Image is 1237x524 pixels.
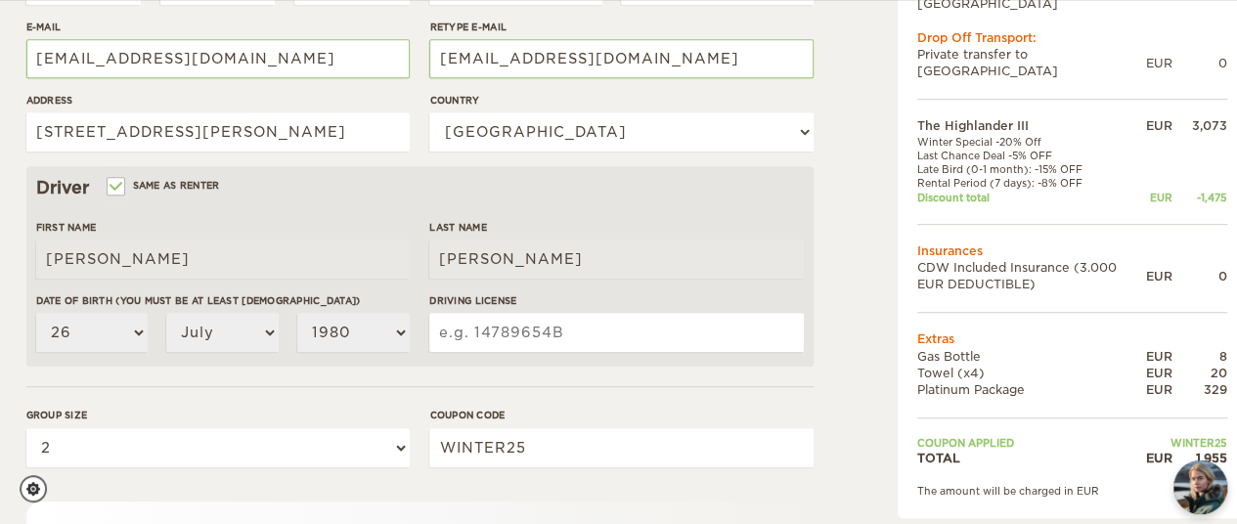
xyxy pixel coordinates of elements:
[26,408,410,422] label: Group size
[917,135,1146,149] td: Winter Special -20% Off
[1172,191,1227,204] div: -1,475
[917,46,1146,79] td: Private transfer to [GEOGRAPHIC_DATA]
[1146,348,1172,365] div: EUR
[36,220,410,235] label: First Name
[1146,191,1172,204] div: EUR
[26,39,410,78] input: e.g. example@example.com
[1172,450,1227,466] div: 1,955
[1172,348,1227,365] div: 8
[917,162,1146,176] td: Late Bird (0-1 month): -15% OFF
[1172,117,1227,134] div: 3,073
[20,475,60,502] a: Cookie settings
[1146,117,1172,134] div: EUR
[917,365,1146,381] td: Towel (x4)
[26,93,410,108] label: Address
[917,191,1146,204] td: Discount total
[917,484,1227,498] div: The amount will be charged in EUR
[109,176,220,195] label: Same as renter
[36,240,410,279] input: e.g. William
[1172,365,1227,381] div: 20
[1172,381,1227,398] div: 329
[109,182,121,195] input: Same as renter
[917,259,1146,292] td: CDW Included Insurance (3.000 EUR DEDUCTIBLE)
[1146,381,1172,398] div: EUR
[917,436,1146,450] td: Coupon applied
[26,20,410,34] label: E-mail
[429,20,813,34] label: Retype E-mail
[429,240,803,279] input: e.g. Smith
[1172,268,1227,284] div: 0
[1173,460,1227,514] img: Freyja at Cozy Campers
[917,117,1146,134] td: The Highlander III
[36,293,410,308] label: Date of birth (You must be at least [DEMOGRAPHIC_DATA])
[917,176,1146,190] td: Rental Period (7 days): -8% OFF
[917,29,1227,46] div: Drop Off Transport:
[36,176,804,199] div: Driver
[917,381,1146,398] td: Platinum Package
[429,408,813,422] label: Coupon code
[917,149,1146,162] td: Last Chance Deal -5% OFF
[26,112,410,152] input: e.g. Street, City, Zip Code
[1146,268,1172,284] div: EUR
[429,313,803,352] input: e.g. 14789654B
[917,330,1227,347] td: Extras
[1173,460,1227,514] button: chat-button
[917,450,1146,466] td: TOTAL
[429,220,803,235] label: Last Name
[1146,365,1172,381] div: EUR
[429,293,803,308] label: Driving License
[917,242,1227,259] td: Insurances
[1146,55,1172,71] div: EUR
[917,348,1146,365] td: Gas Bottle
[1172,55,1227,71] div: 0
[1146,436,1227,450] td: WINTER25
[429,39,813,78] input: e.g. example@example.com
[1146,450,1172,466] div: EUR
[429,93,813,108] label: Country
